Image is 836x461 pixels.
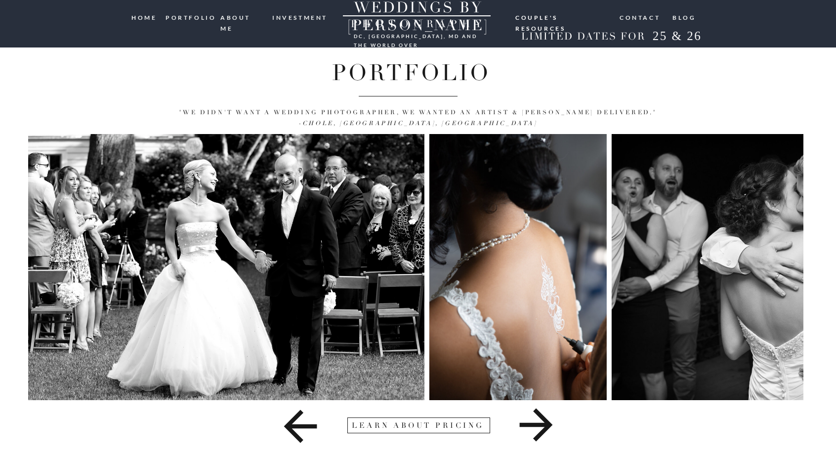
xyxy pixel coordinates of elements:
[620,12,661,22] a: Contact
[111,60,711,83] h1: Portfolio
[672,12,696,22] a: blog
[131,12,159,22] a: HOME
[517,31,649,43] h2: LIMITED DATES FOR
[166,12,213,22] a: portfolio
[72,107,764,129] p: "We didn't want a wedding photographer, we wanted an artist & [PERSON_NAME] delivered."
[515,12,610,20] a: Couple's resources
[272,12,329,22] a: investment
[298,120,537,127] i: -Chole, [GEOGRAPHIC_DATA], [GEOGRAPHIC_DATA]
[645,29,710,46] h2: 25 & 26
[354,32,480,40] h3: DC, [GEOGRAPHIC_DATA], md and the world over
[220,12,265,22] a: ABOUT ME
